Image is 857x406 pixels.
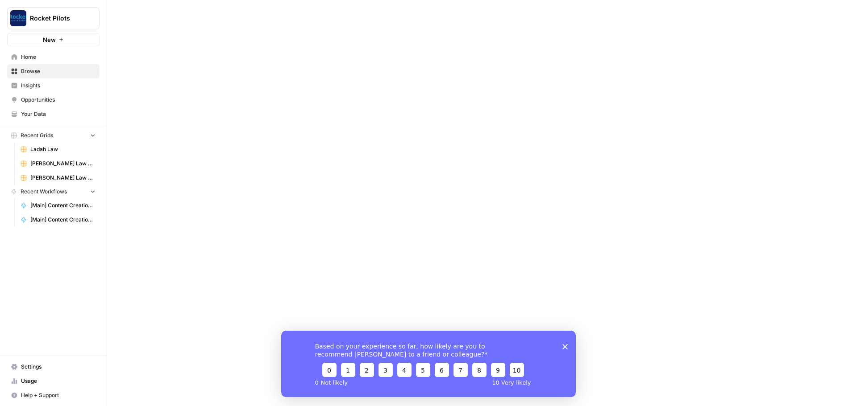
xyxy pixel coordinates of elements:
a: Home [7,50,100,64]
span: Home [21,53,96,61]
span: Usage [21,377,96,385]
a: [Main] Content Creation Brief [17,198,100,213]
span: Settings [21,363,96,371]
button: Recent Grids [7,129,100,142]
span: [PERSON_NAME] Law Firm (Copy) [30,174,96,182]
button: New [7,33,100,46]
a: Ladah Law [17,142,100,156]
a: Insights [7,78,100,93]
span: [Main] Content Creation Brief [30,201,96,209]
button: Recent Workflows [7,185,100,198]
span: Rocket Pilots [30,14,84,23]
img: Rocket Pilots Logo [10,10,26,26]
span: Your Data [21,110,96,118]
span: [PERSON_NAME] Law Firm [30,160,96,168]
span: Help + Support [21,391,96,399]
span: Browse [21,67,96,75]
span: [Main] Content Creation Article [30,216,96,224]
a: Opportunities [7,93,100,107]
span: New [43,35,56,44]
span: Opportunities [21,96,96,104]
a: [PERSON_NAME] Law Firm [17,156,100,171]
span: Recent Workflows [21,188,67,196]
span: Ladah Law [30,145,96,153]
span: Insights [21,82,96,90]
a: Your Data [7,107,100,121]
span: Recent Grids [21,131,53,139]
button: Workspace: Rocket Pilots [7,7,100,29]
a: [Main] Content Creation Article [17,213,100,227]
a: Usage [7,374,100,388]
button: Help + Support [7,388,100,402]
a: Settings [7,360,100,374]
iframe: Survey from AirOps [281,331,576,397]
a: [PERSON_NAME] Law Firm (Copy) [17,171,100,185]
a: Browse [7,64,100,78]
